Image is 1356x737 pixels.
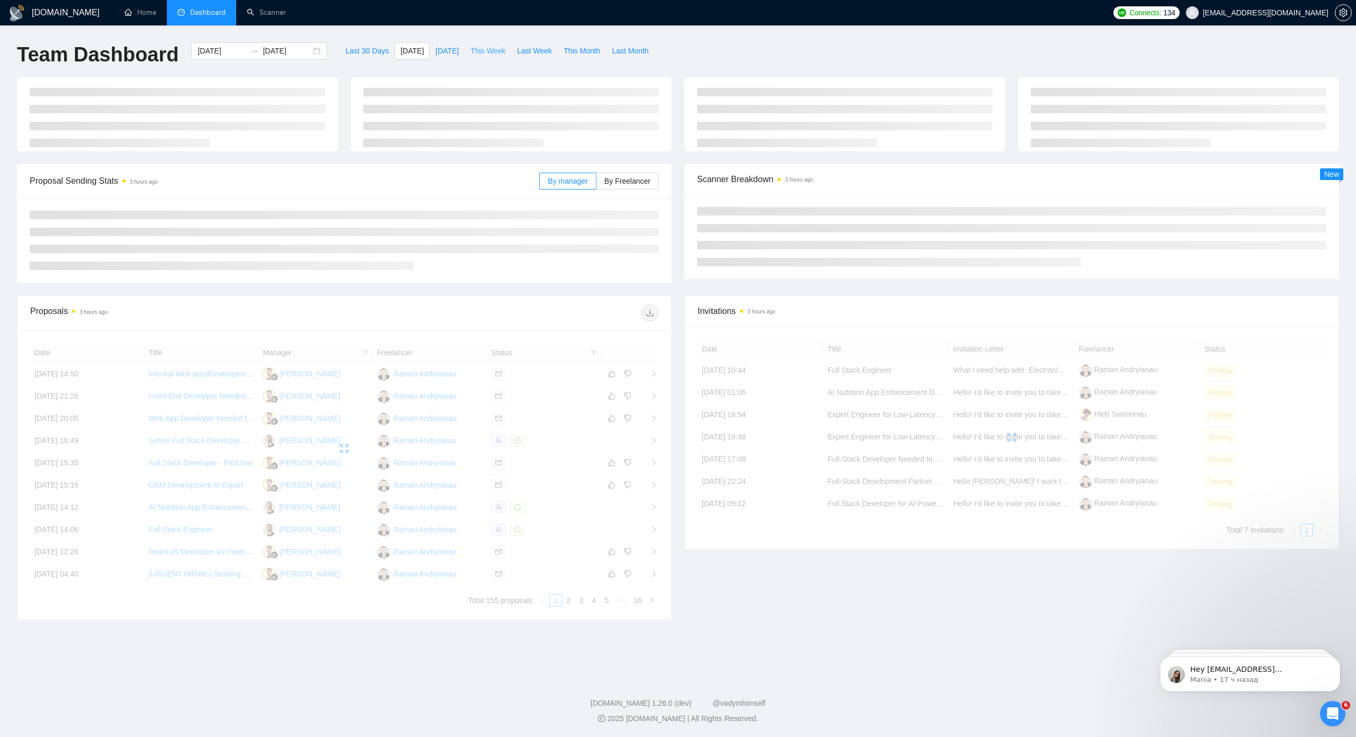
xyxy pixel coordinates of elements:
iframe: Intercom live chat [1320,701,1345,726]
button: [DATE] [430,42,465,59]
button: This Month [558,42,606,59]
time: 3 hours ago [747,309,775,314]
iframe: Intercom notifications сообщение [1144,634,1356,708]
span: New [1324,170,1339,178]
div: 2025 [DOMAIN_NAME] | All Rights Reserved. [8,713,1348,724]
span: By manager [548,177,587,185]
span: Scanner Breakdown [697,173,1326,186]
img: upwork-logo.png [1118,8,1126,17]
span: [DATE] [400,45,424,57]
a: @vadymhimself [712,699,765,707]
img: logo [8,5,25,22]
span: to [250,47,258,55]
span: Last Week [517,45,552,57]
button: Last Week [511,42,558,59]
span: 6 [1342,701,1350,709]
span: user [1189,9,1196,16]
span: Dashboard [190,8,226,17]
span: Proposal Sending Stats [30,174,539,187]
a: searchScanner [247,8,286,17]
span: 134 [1163,7,1175,19]
h1: Team Dashboard [17,42,179,67]
span: swap-right [250,47,258,55]
span: Last 30 Days [345,45,389,57]
time: 3 hours ago [130,179,158,185]
time: 3 hours ago [785,177,813,183]
span: Connects: [1129,7,1161,19]
span: setting [1335,8,1351,17]
input: End date [263,45,311,57]
button: Last Month [606,42,654,59]
a: homeHome [124,8,156,17]
span: This Month [564,45,600,57]
button: This Week [465,42,511,59]
span: Last Month [612,45,648,57]
span: By Freelancer [604,177,650,185]
span: [DATE] [435,45,459,57]
span: This Week [470,45,505,57]
button: Last 30 Days [340,42,395,59]
a: [DOMAIN_NAME] 1.26.0 (dev) [591,699,692,707]
time: 3 hours ago [79,309,108,315]
input: Start date [198,45,246,57]
span: copyright [598,715,605,722]
span: Invitations [698,304,1326,318]
span: dashboard [177,8,185,16]
a: setting [1335,8,1352,17]
button: setting [1335,4,1352,21]
div: Proposals [30,304,344,321]
button: [DATE] [395,42,430,59]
